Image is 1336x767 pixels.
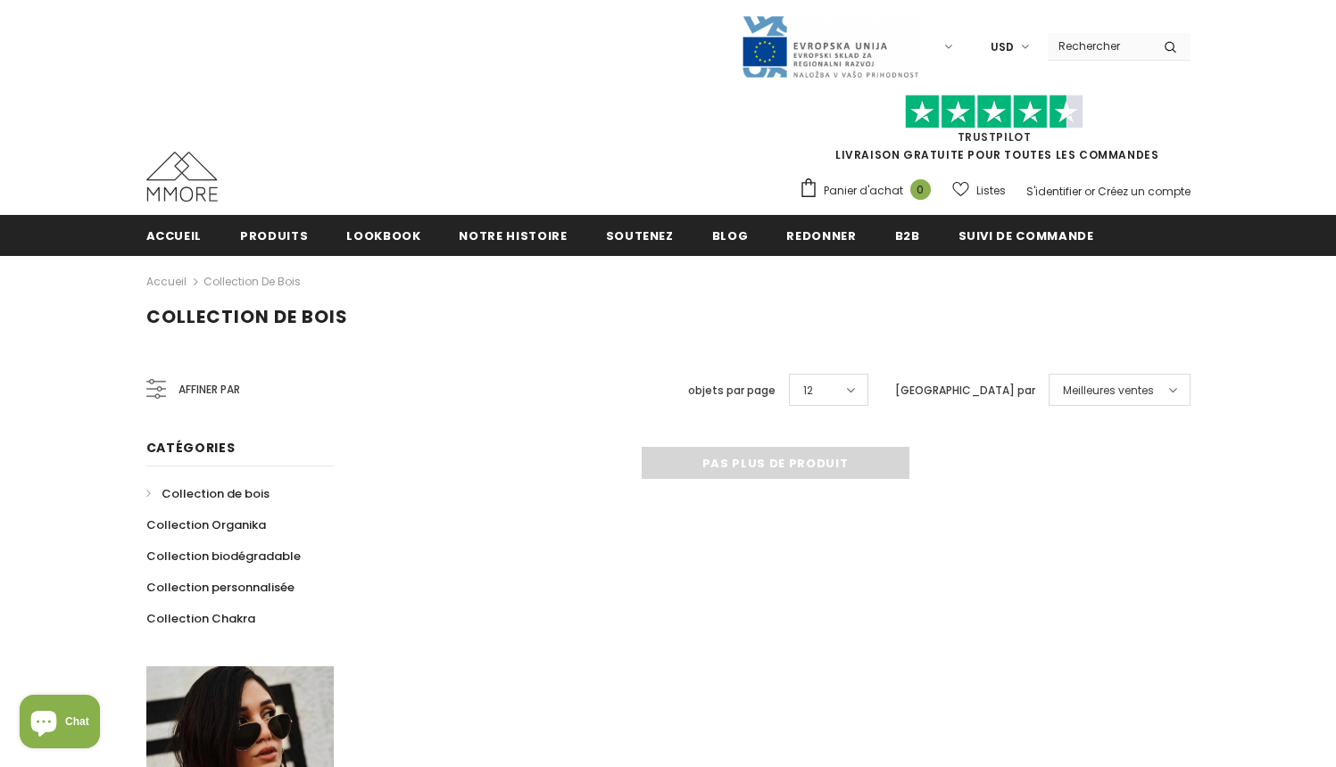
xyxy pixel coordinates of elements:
a: B2B [895,215,920,255]
a: Blog [712,215,749,255]
label: [GEOGRAPHIC_DATA] par [895,382,1035,400]
span: Meilleures ventes [1063,382,1154,400]
span: Panier d'achat [824,182,903,200]
span: Notre histoire [459,227,567,244]
a: Notre histoire [459,215,567,255]
img: Cas MMORE [146,152,218,202]
a: Redonner [786,215,856,255]
span: Produits [240,227,308,244]
img: Faites confiance aux étoiles pilotes [905,95,1083,129]
span: Collection biodégradable [146,548,301,565]
a: Accueil [146,215,203,255]
span: Collection Chakra [146,610,255,627]
span: Collection de bois [162,485,270,502]
span: Collection Organika [146,516,266,533]
a: TrustPilot [958,129,1032,144]
span: USD [991,38,1014,56]
span: Listes [976,182,1006,200]
label: objets par page [688,382,776,400]
a: Accueil [146,271,187,293]
span: Redonner [786,227,856,244]
a: Collection Organika [146,509,266,540]
a: Collection de bois [146,478,270,509]
input: Search Site [1048,33,1150,59]
span: or [1084,184,1095,199]
span: 0 [910,179,931,200]
a: Créez un compte [1098,184,1191,199]
span: Accueil [146,227,203,244]
img: Javni Razpis [741,14,919,79]
span: Suivi de commande [958,227,1094,244]
a: Produits [240,215,308,255]
span: Collection de bois [146,304,348,329]
span: Blog [712,227,749,244]
span: Affiner par [178,380,240,400]
span: Catégories [146,439,236,457]
a: Panier d'achat 0 [799,177,940,204]
inbox-online-store-chat: Shopify online store chat [14,695,105,753]
a: soutenez [606,215,674,255]
a: Lookbook [346,215,420,255]
a: S'identifier [1026,184,1082,199]
a: Collection de bois [203,274,301,289]
a: Listes [952,175,1006,206]
a: Collection Chakra [146,603,255,634]
span: Lookbook [346,227,420,244]
a: Collection biodégradable [146,540,301,572]
span: B2B [895,227,920,244]
a: Javni Razpis [741,38,919,54]
span: soutenez [606,227,674,244]
a: Collection personnalisée [146,572,295,603]
span: LIVRAISON GRATUITE POUR TOUTES LES COMMANDES [799,103,1191,162]
span: 12 [803,382,813,400]
a: Suivi de commande [958,215,1094,255]
span: Collection personnalisée [146,579,295,596]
